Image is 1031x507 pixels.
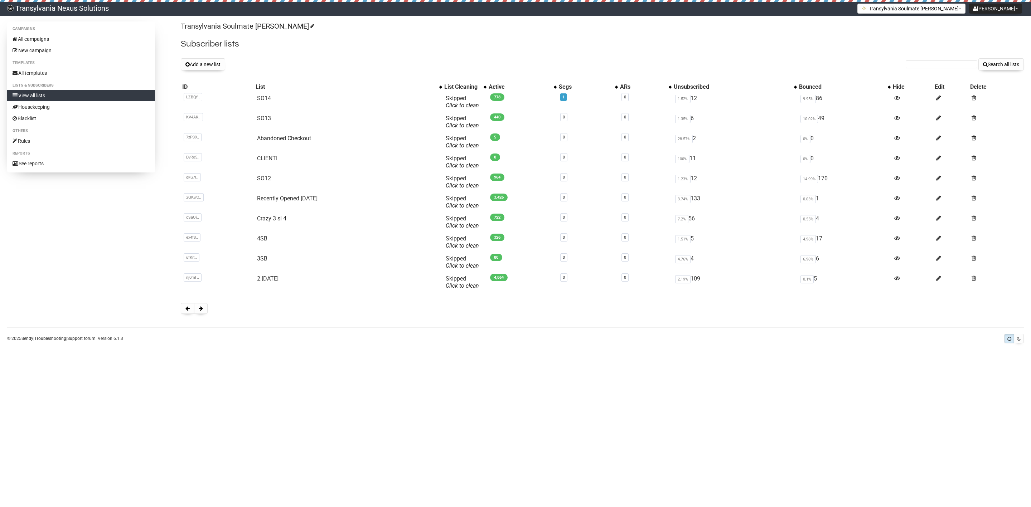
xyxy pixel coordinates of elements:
[257,235,267,242] a: 4SB
[563,135,565,140] a: 0
[7,113,155,124] a: Blacklist
[184,133,202,141] span: 7zP89..
[7,81,155,90] li: Lists & subscribers
[563,115,565,120] a: 0
[559,83,611,91] div: Segs
[800,115,818,123] span: 10.02%
[489,83,550,91] div: Active
[7,59,155,67] li: Templates
[446,155,479,169] span: Skipped
[563,155,565,160] a: 0
[254,82,442,92] th: List: No sort applied, activate to apply an ascending sort
[446,202,479,209] a: Click to clean
[672,112,798,132] td: 6
[672,252,798,272] td: 4
[257,275,279,282] a: 2.[DATE]
[675,195,691,203] span: 3.74%
[800,235,816,243] span: 4.96%
[672,82,798,92] th: Unsubscribed: No sort applied, activate to apply an ascending sort
[624,135,626,140] a: 0
[672,152,798,172] td: 11
[799,83,884,91] div: Bounced
[446,135,479,149] span: Skipped
[675,135,693,143] span: 28.57%
[446,222,479,229] a: Click to clean
[800,135,810,143] span: 0%
[672,172,798,192] td: 12
[7,135,155,147] a: Rules
[798,132,891,152] td: 0
[563,195,565,200] a: 0
[800,175,818,183] span: 14.99%
[7,25,155,33] li: Campaigns
[969,82,1024,92] th: Delete: No sort applied, sorting is disabled
[969,4,1022,14] button: [PERSON_NAME]
[7,158,155,169] a: See reports
[798,112,891,132] td: 49
[624,195,626,200] a: 0
[446,275,479,289] span: Skipped
[675,115,691,123] span: 1.35%
[970,83,1022,91] div: Delete
[798,82,891,92] th: Bounced: No sort applied, activate to apply an ascending sort
[563,175,565,180] a: 0
[7,33,155,45] a: All campaigns
[798,272,891,292] td: 5
[257,175,271,182] a: SO12
[446,255,479,269] span: Skipped
[446,162,479,169] a: Click to clean
[446,262,479,269] a: Click to clean
[933,82,969,92] th: Edit: No sort applied, sorting is disabled
[490,194,508,201] span: 3,426
[7,127,155,135] li: Others
[563,275,565,280] a: 0
[624,115,626,120] a: 0
[257,215,286,222] a: Crazy 3 si 4
[7,335,123,342] p: © 2025 | | | Version 6.1.3
[624,275,626,280] a: 0
[444,83,480,91] div: List Cleaning
[184,93,202,101] span: LZBQf..
[181,82,254,92] th: ID: No sort applied, sorting is disabled
[446,115,479,129] span: Skipped
[443,82,487,92] th: List Cleaning: No sort applied, activate to apply an ascending sort
[490,234,504,241] span: 326
[674,83,790,91] div: Unsubscribed
[257,195,318,202] a: Recently Opened [DATE]
[675,235,691,243] span: 1.51%
[490,254,502,261] span: 80
[257,155,277,162] a: CLIENTI
[624,255,626,260] a: 0
[184,173,201,181] span: gkG7l..
[490,274,508,281] span: 4,864
[800,275,814,283] span: 0.1%
[624,215,626,220] a: 0
[672,192,798,212] td: 133
[563,235,565,240] a: 0
[624,175,626,180] a: 0
[800,215,816,223] span: 0.55%
[490,174,504,181] span: 964
[184,233,200,242] span: ex4f8..
[798,212,891,232] td: 4
[21,336,33,341] a: Sendy
[800,155,810,163] span: 0%
[184,273,202,282] span: nj0mF..
[184,253,199,262] span: ufKit..
[7,101,155,113] a: Housekeeping
[490,133,500,141] span: 5
[490,93,504,101] span: 778
[798,232,891,252] td: 17
[857,4,965,14] button: Transylvania Soulmate [PERSON_NAME]
[675,175,691,183] span: 1.23%
[620,83,665,91] div: ARs
[34,336,66,341] a: Troubleshooting
[800,95,816,103] span: 9.95%
[446,235,479,249] span: Skipped
[446,195,479,209] span: Skipped
[978,58,1024,70] button: Search all lists
[446,175,479,189] span: Skipped
[675,215,688,223] span: 7.2%
[184,193,204,201] span: 2QKwO..
[490,214,504,221] span: 722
